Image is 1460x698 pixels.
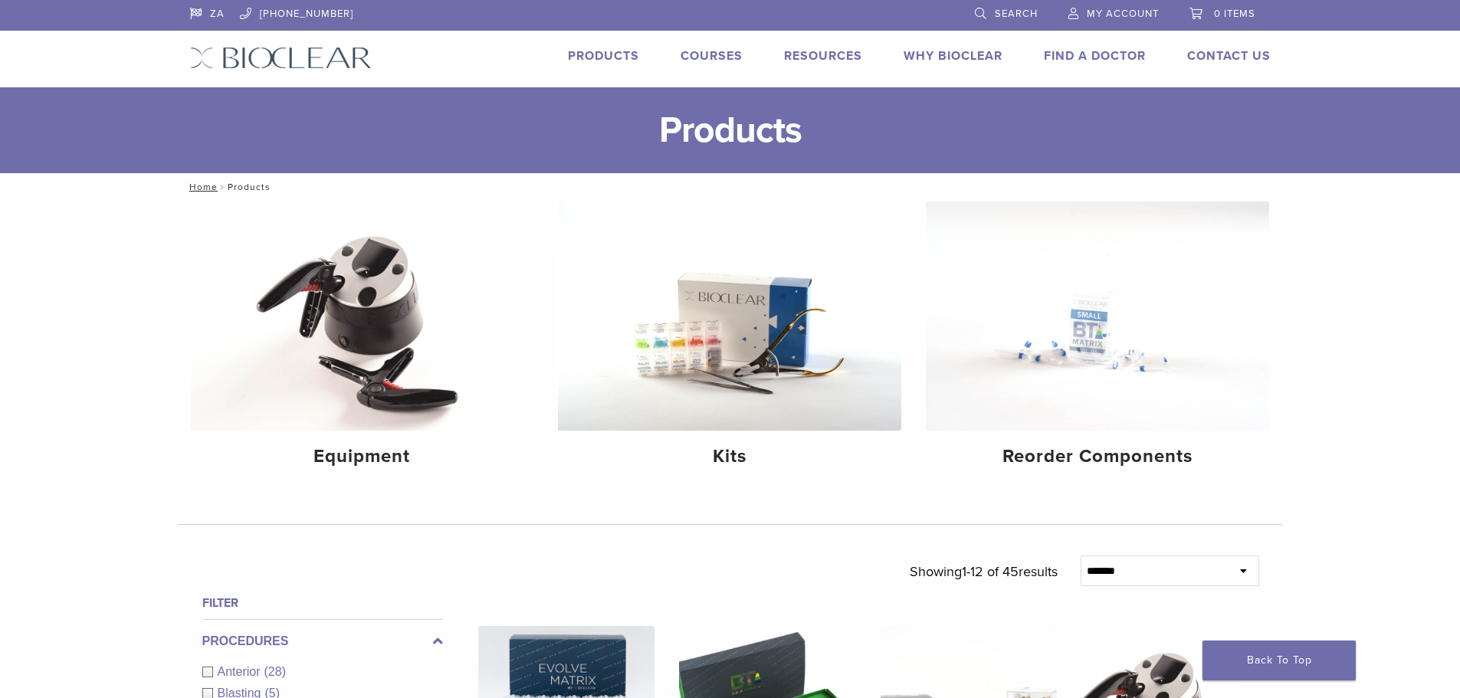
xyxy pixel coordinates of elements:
[558,202,901,431] img: Kits
[962,563,1019,580] span: 1-12 of 45
[264,665,286,678] span: (28)
[202,594,443,612] h4: Filter
[202,632,443,650] label: Procedures
[1202,641,1356,680] a: Back To Top
[995,8,1038,20] span: Search
[190,47,372,69] img: Bioclear
[904,48,1002,64] a: Why Bioclear
[179,173,1282,201] nav: Products
[568,48,639,64] a: Products
[910,555,1058,588] p: Showing results
[570,443,889,470] h4: Kits
[1087,8,1159,20] span: My Account
[191,202,534,480] a: Equipment
[1214,8,1255,20] span: 0 items
[218,183,228,191] span: /
[203,443,522,470] h4: Equipment
[185,182,218,192] a: Home
[681,48,743,64] a: Courses
[784,48,862,64] a: Resources
[1044,48,1146,64] a: Find A Doctor
[558,202,901,480] a: Kits
[926,202,1269,431] img: Reorder Components
[926,202,1269,480] a: Reorder Components
[1187,48,1271,64] a: Contact Us
[938,443,1257,470] h4: Reorder Components
[218,665,264,678] span: Anterior
[191,202,534,431] img: Equipment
